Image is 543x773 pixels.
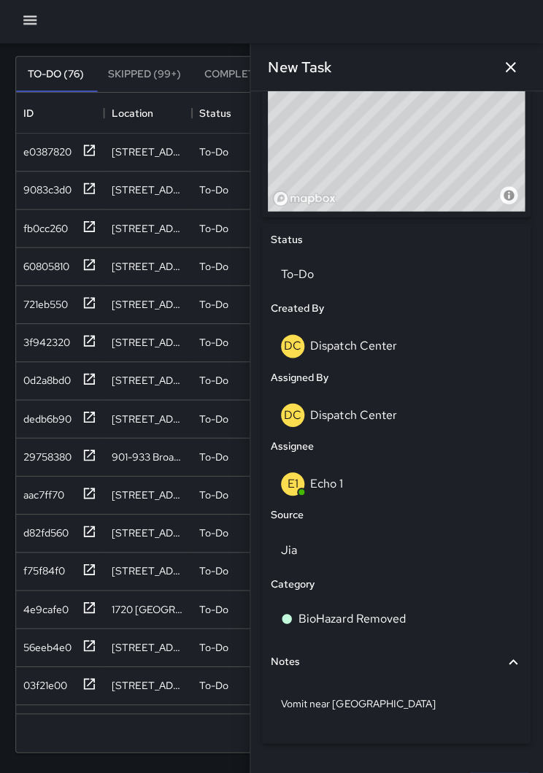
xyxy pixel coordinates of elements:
[26,96,36,136] div: ID
[20,142,74,162] div: e0387820
[113,679,186,693] div: 1970 Franklin Street
[113,261,186,276] div: 2350 Webster Street
[201,147,230,162] p: To-Do
[20,180,74,200] div: 9083c3d0
[20,445,74,466] div: 29758380
[113,489,186,504] div: 1501 Harrison Street
[201,413,230,428] p: To-Do
[201,337,230,352] p: To-Do
[113,299,186,314] div: 326 23rd Street
[201,223,230,238] p: To-Do
[201,527,230,542] p: To-Do
[201,679,230,693] p: To-Do
[113,527,186,542] div: 123 Bay Place
[113,413,186,428] div: 2264 Webster Street
[193,96,285,136] div: Status
[113,565,186,580] div: 700 Broadway
[201,299,230,314] p: To-Do
[201,185,230,200] p: To-Do
[201,641,230,655] p: To-Do
[20,293,70,314] div: 721eb550
[113,223,186,238] div: 426 17th Street
[113,375,186,390] div: 206 23rd Street
[20,483,66,504] div: aac7ff70
[201,451,230,466] p: To-Do
[98,60,194,95] button: Skipped (99+)
[113,337,186,352] div: 351 15th Street
[20,597,71,618] div: 4e9cafe0
[20,331,72,352] div: 3f942320
[20,255,72,276] div: 60805810
[201,489,230,504] p: To-Do
[201,565,230,580] p: To-Do
[201,375,230,390] p: To-Do
[20,218,70,238] div: fb0cc260
[113,96,155,136] div: Location
[201,96,233,136] div: Status
[113,185,186,200] div: 1221 Broadway
[113,147,186,162] div: 331 17th Street
[18,60,98,95] button: To-Do (76)
[113,641,186,655] div: 278 17th Street
[20,711,69,731] div: 47031f80
[20,369,73,390] div: 0d2a8bd0
[20,673,69,693] div: 03f21e00
[113,603,186,618] div: 1720 Broadway
[194,60,312,95] button: Completed (99+)
[20,521,71,542] div: d82fd560
[113,451,186,466] div: 901-933 Broadway
[20,407,74,428] div: dedb6b90
[20,559,67,580] div: f75f84f0
[18,96,106,136] div: ID
[201,261,230,276] p: To-Do
[20,635,74,655] div: 56eeb4e0
[201,603,230,618] p: To-Do
[106,96,193,136] div: Location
